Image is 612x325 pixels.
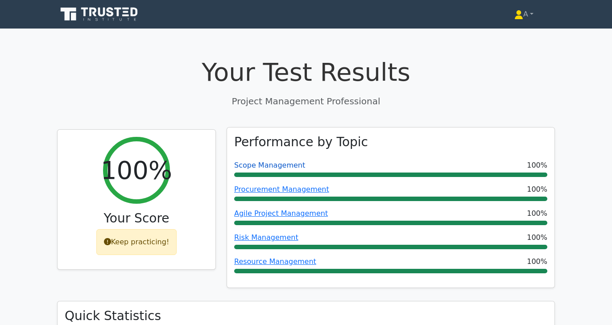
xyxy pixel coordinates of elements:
h1: Your Test Results [57,57,555,87]
a: A [493,5,555,23]
h3: Performance by Topic [234,135,368,150]
div: Keep practicing! [96,229,177,255]
h2: 100% [101,155,172,185]
span: 100% [527,256,547,267]
h3: Quick Statistics [65,309,547,324]
span: 100% [527,208,547,219]
a: Scope Management [234,161,305,169]
span: 100% [527,184,547,195]
a: Procurement Management [234,185,329,193]
h3: Your Score [65,211,208,226]
span: 100% [527,232,547,243]
a: Risk Management [234,233,298,242]
p: Project Management Professional [57,95,555,108]
a: Agile Project Management [234,209,328,218]
span: 100% [527,160,547,171]
a: Resource Management [234,257,316,266]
